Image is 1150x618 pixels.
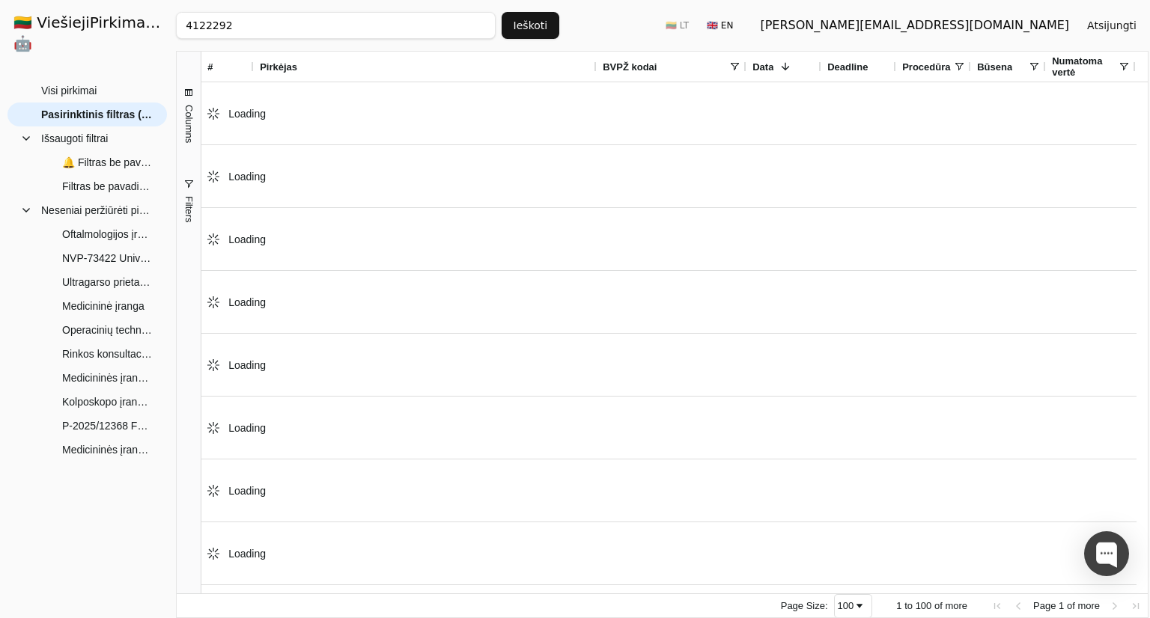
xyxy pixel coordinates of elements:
[760,16,1069,34] div: [PERSON_NAME][EMAIL_ADDRESS][DOMAIN_NAME]
[62,319,152,341] span: Operacinių techninė įranga
[176,12,495,39] input: Greita paieška...
[41,103,152,126] span: Pasirinktinis filtras (100)
[228,171,266,183] span: Loading
[1059,600,1064,611] span: 1
[62,343,152,365] span: Rinkos konsultacija dėl elektrokardiografų su transportavimo vežimėliu pirkimo
[228,296,266,308] span: Loading
[183,105,195,143] span: Columns
[781,600,828,611] div: Page Size:
[62,295,144,317] span: Medicininė įranga
[41,127,108,150] span: Išsaugoti filtrai
[1033,600,1056,611] span: Page
[62,175,152,198] span: Filtras be pavadinimo
[150,13,173,31] strong: .AI
[991,600,1003,612] div: First Page
[62,414,152,437] span: P-2025/12368 FMR prietaisai. Operacinės ir oftalmologinė įranga. (atviras konkursas)
[945,600,967,611] span: more
[228,548,266,560] span: Loading
[1130,600,1142,612] div: Last Page
[1067,600,1075,611] span: of
[62,223,152,245] span: Oftalmologijos įranga (Fakoemulsifikatorius, Retinografas, Tonometras)
[916,600,932,611] span: 100
[902,61,950,73] span: Procedūra
[934,600,943,611] span: of
[1052,55,1118,78] span: Numatoma vertė
[41,199,152,221] span: Neseniai peržiūrėti pirkimai
[228,422,266,434] span: Loading
[896,600,901,611] span: 1
[904,600,913,611] span: to
[827,61,868,73] span: Deadline
[1012,600,1024,612] div: Previous Page
[228,359,266,371] span: Loading
[977,61,1012,73] span: Būsena
[698,13,742,37] button: 🇬🇧 EN
[62,391,152,413] span: Kolposkopo įrangos pirkimas
[62,438,152,461] span: Medicininės įrangos pirkimas (9 dalys)
[1077,600,1100,611] span: more
[41,79,97,102] span: Visi pirkimai
[62,271,152,293] span: Ultragarso prietaisas su širdies, abdominaliniams ir smulkių dalių tyrimams atlikti reikalingais,...
[260,61,297,73] span: Pirkėjas
[62,367,152,389] span: Medicininės įrangos pirkimas (Šilalės ligoninė)
[62,151,152,174] span: 🔔 Filtras be pavadinimo
[228,108,266,120] span: Loading
[207,61,213,73] span: #
[1075,12,1149,39] button: Atsijungti
[1109,600,1121,612] div: Next Page
[603,61,657,73] span: BVPŽ kodai
[838,600,854,611] div: 100
[183,196,195,222] span: Filters
[502,12,560,39] button: Ieškoti
[228,233,266,245] span: Loading
[62,247,152,269] span: NVP-73422 Universalus echoskopas (Atviras tarptautinis pirkimas)
[752,61,773,73] span: Data
[834,594,873,618] div: Page Size
[228,485,266,497] span: Loading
